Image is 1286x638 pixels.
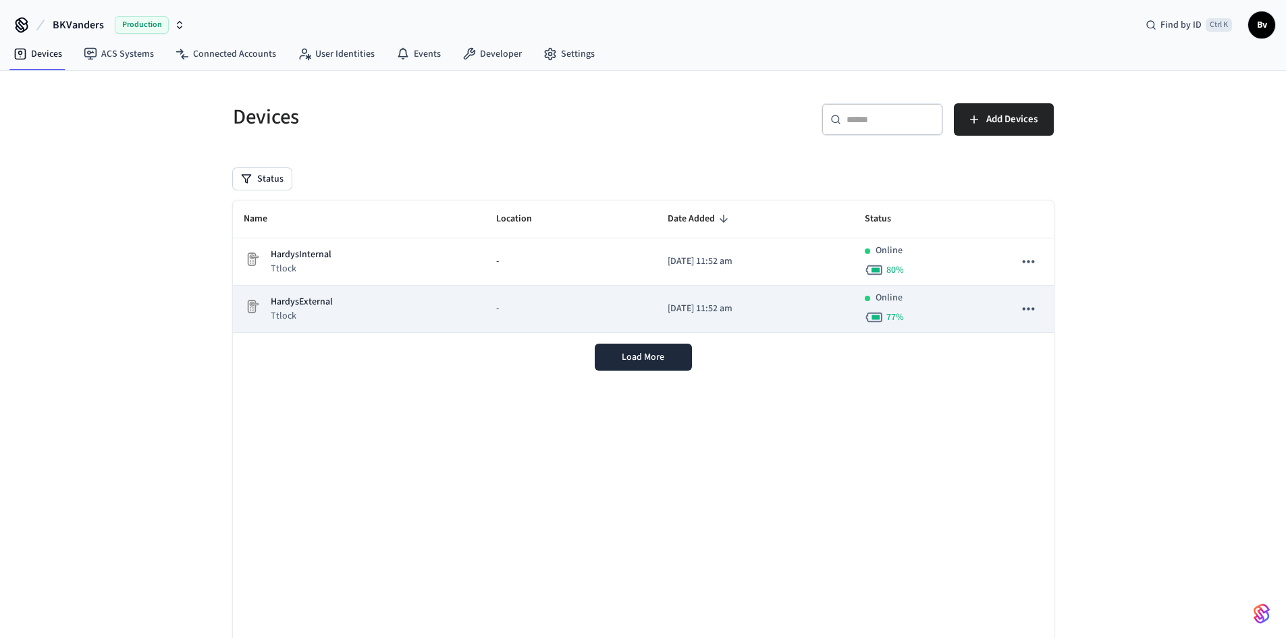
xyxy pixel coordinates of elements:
span: Date Added [668,209,732,230]
p: HardysInternal [271,248,331,262]
button: Load More [595,344,692,371]
img: Placeholder Lock Image [244,298,260,315]
span: Find by ID [1160,18,1202,32]
div: Find by IDCtrl K [1135,13,1243,37]
h5: Devices [233,103,635,131]
a: User Identities [287,42,385,66]
a: Events [385,42,452,66]
p: Online [876,291,903,305]
a: ACS Systems [73,42,165,66]
p: [DATE] 11:52 am [668,255,843,269]
span: Bv [1250,13,1274,37]
span: BKVanders [53,17,104,33]
button: Bv [1248,11,1275,38]
span: - [496,255,499,269]
span: - [496,302,499,316]
span: Status [865,209,909,230]
img: Placeholder Lock Image [244,251,260,267]
span: Production [115,16,169,34]
span: 77 % [886,311,904,324]
a: Settings [533,42,606,66]
p: Online [876,244,903,258]
a: Connected Accounts [165,42,287,66]
p: [DATE] 11:52 am [668,302,843,316]
a: Devices [3,42,73,66]
img: SeamLogoGradient.69752ec5.svg [1254,603,1270,624]
a: Developer [452,42,533,66]
p: Ttlock [271,309,333,323]
span: 80 % [886,263,904,277]
button: Add Devices [954,103,1054,136]
span: Location [496,209,550,230]
span: Add Devices [986,111,1038,128]
p: Ttlock [271,262,331,275]
p: HardysExternal [271,295,333,309]
span: Load More [622,350,664,364]
span: Ctrl K [1206,18,1232,32]
span: Name [244,209,285,230]
table: sticky table [233,201,1054,333]
button: Status [233,168,292,190]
